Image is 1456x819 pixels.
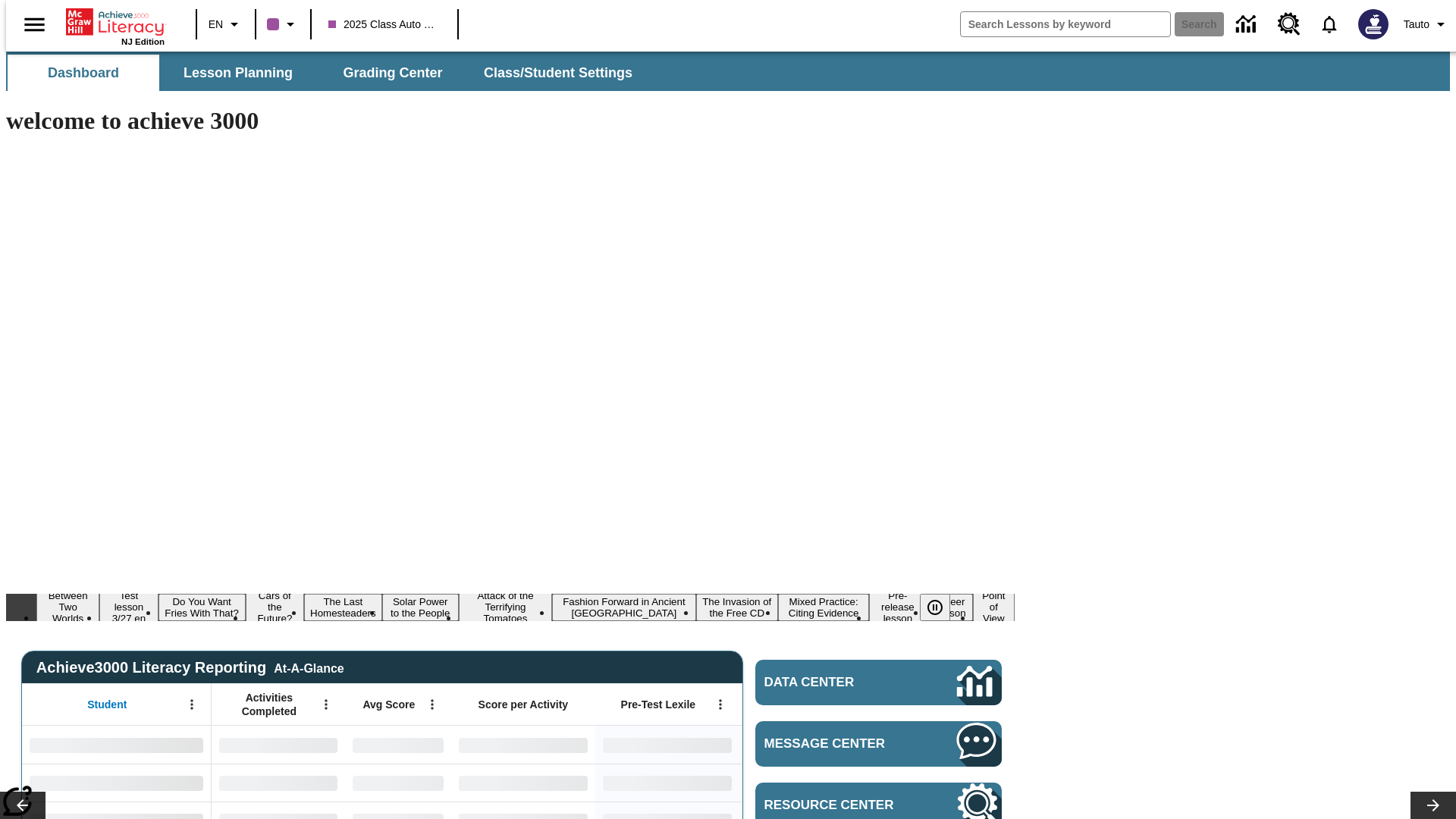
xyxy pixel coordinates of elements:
[212,726,345,764] div: No Data,
[362,698,415,711] span: Avg Score
[472,55,645,91] button: Class/Student Settings
[920,594,950,621] button: Pause
[459,588,553,626] button: Slide 7 Attack of the Terrifying Tomatoes
[87,698,127,711] span: Student
[1404,17,1429,33] span: Tauto
[180,693,203,716] button: Open Menu
[755,660,1002,705] a: Data Center
[304,594,382,621] button: Slide 5 The Last Homesteaders
[778,594,869,621] button: Slide 10 Mixed Practice: Citing Evidence
[99,588,158,626] button: Slide 2 Test lesson 3/27 en
[696,594,778,621] button: Slide 9 The Invasion of the Free CD
[343,64,442,82] span: Grading Center
[345,764,451,802] div: No Data,
[382,594,459,621] button: Slide 6 Solar Power to the People
[8,55,159,91] button: Dashboard
[328,17,441,33] span: 2025 Class Auto Grade 13
[12,2,57,47] button: Open side menu
[764,675,906,690] span: Data Center
[1349,5,1398,44] button: Select a new avatar
[479,698,569,711] span: Score per Activity
[209,17,223,33] span: EN
[6,52,1450,91] div: SubNavbar
[6,55,646,91] div: SubNavbar
[973,588,1015,626] button: Slide 13 Point of View
[274,659,344,676] div: At-A-Glance
[158,594,246,621] button: Slide 3 Do You Want Fries With That?
[202,11,250,38] button: Language: EN, Select a language
[920,594,965,621] div: Pause
[261,11,306,38] button: Class color is purple. Change class color
[869,588,926,626] button: Slide 11 Pre-release lesson
[621,698,696,711] span: Pre-Test Lexile
[764,736,912,752] span: Message Center
[709,693,732,716] button: Open Menu
[315,693,337,716] button: Open Menu
[345,726,451,764] div: No Data,
[755,721,1002,767] a: Message Center
[961,12,1170,36] input: search field
[1310,5,1349,44] a: Notifications
[1269,4,1310,45] a: Resource Center, Will open in new tab
[36,659,344,676] span: Achieve3000 Literacy Reporting
[212,764,345,802] div: No Data,
[1358,9,1389,39] img: Avatar
[66,7,165,37] a: Home
[484,64,632,82] span: Class/Student Settings
[184,64,293,82] span: Lesson Planning
[1227,4,1269,45] a: Data Center
[121,37,165,46] span: NJ Edition
[36,588,99,626] button: Slide 1 Between Two Worlds
[219,691,319,718] span: Activities Completed
[246,588,304,626] button: Slide 4 Cars of the Future?
[552,594,695,621] button: Slide 8 Fashion Forward in Ancient Rome
[1410,792,1456,819] button: Lesson carousel, Next
[6,107,1015,135] h1: welcome to achieve 3000
[317,55,469,91] button: Grading Center
[421,693,444,716] button: Open Menu
[48,64,119,82] span: Dashboard
[764,798,912,813] span: Resource Center
[66,5,165,46] div: Home
[1398,11,1456,38] button: Profile/Settings
[162,55,314,91] button: Lesson Planning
